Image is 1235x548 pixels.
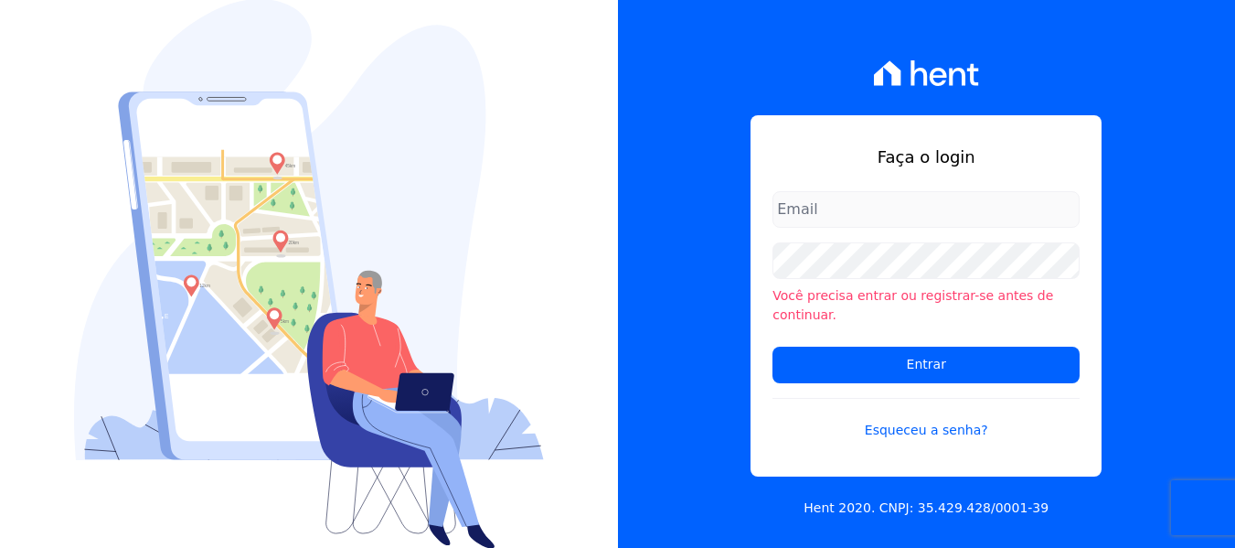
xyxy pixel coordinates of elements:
input: Email [772,191,1080,228]
li: Você precisa entrar ou registrar-se antes de continuar. [772,286,1080,325]
h1: Faça o login [772,145,1080,169]
p: Hent 2020. CNPJ: 35.429.428/0001-39 [804,499,1049,518]
input: Entrar [772,347,1080,383]
a: Esqueceu a senha? [772,398,1080,440]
